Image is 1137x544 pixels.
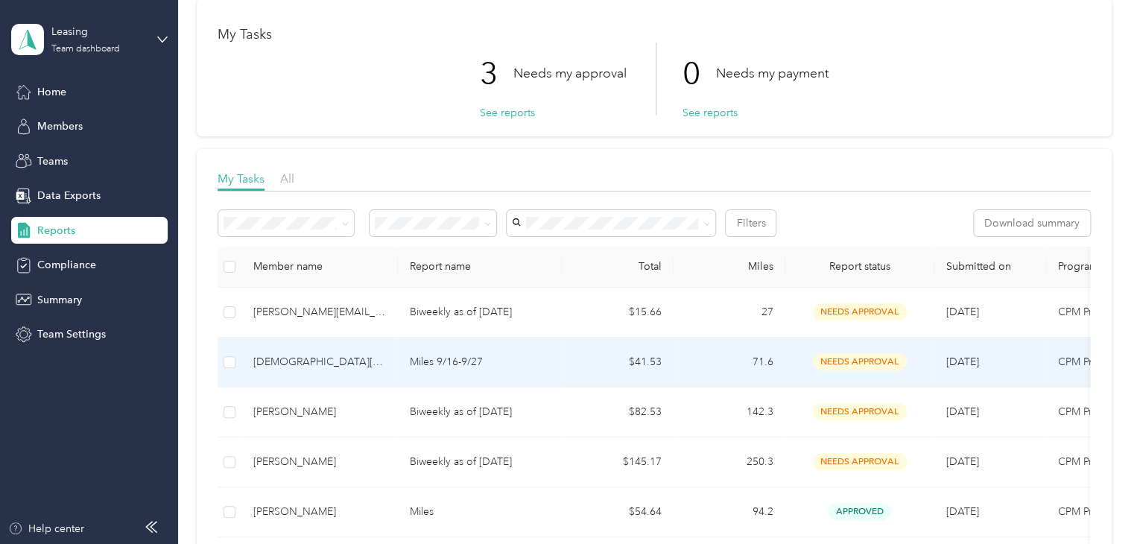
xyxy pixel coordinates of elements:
[797,260,922,273] span: Report status
[253,404,386,420] div: [PERSON_NAME]
[682,42,716,105] p: 0
[716,64,829,83] p: Needs my payment
[37,292,82,308] span: Summary
[253,454,386,470] div: [PERSON_NAME]
[674,288,785,338] td: 27
[241,247,398,288] th: Member name
[562,487,674,537] td: $54.64
[410,404,550,420] p: Biweekly as of [DATE]
[513,64,627,83] p: Needs my approval
[813,453,907,470] span: needs approval
[37,118,83,134] span: Members
[253,504,386,520] div: [PERSON_NAME]
[813,303,907,320] span: needs approval
[37,223,75,238] span: Reports
[410,304,550,320] p: Biweekly as of [DATE]
[1054,461,1137,544] iframe: Everlance-gr Chat Button Frame
[946,505,979,518] span: [DATE]
[562,288,674,338] td: $15.66
[946,306,979,318] span: [DATE]
[480,42,513,105] p: 3
[562,338,674,388] td: $41.53
[934,247,1046,288] th: Submitted on
[280,171,294,186] span: All
[253,304,386,320] div: [PERSON_NAME][EMAIL_ADDRESS][DOMAIN_NAME]
[813,353,907,370] span: needs approval
[410,504,550,520] p: Miles
[410,354,550,370] p: Miles 9/16-9/27
[946,355,979,368] span: [DATE]
[828,503,891,520] span: approved
[410,454,550,470] p: Biweekly as of [DATE]
[562,437,674,487] td: $145.17
[253,260,386,273] div: Member name
[974,210,1090,236] button: Download summary
[8,521,84,537] button: Help center
[685,260,773,273] div: Miles
[674,338,785,388] td: 71.6
[218,27,1091,42] h1: My Tasks
[37,84,66,100] span: Home
[946,455,979,468] span: [DATE]
[253,354,386,370] div: [DEMOGRAPHIC_DATA][PERSON_NAME]
[37,257,96,273] span: Compliance
[51,24,145,39] div: Leasing
[674,388,785,437] td: 142.3
[946,405,979,418] span: [DATE]
[674,487,785,537] td: 94.2
[574,260,662,273] div: Total
[674,437,785,487] td: 250.3
[398,247,562,288] th: Report name
[813,403,907,420] span: needs approval
[37,188,101,203] span: Data Exports
[562,388,674,437] td: $82.53
[218,171,265,186] span: My Tasks
[480,105,535,121] button: See reports
[682,105,738,121] button: See reports
[37,326,106,342] span: Team Settings
[37,154,68,169] span: Teams
[726,210,776,236] button: Filters
[51,45,120,54] div: Team dashboard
